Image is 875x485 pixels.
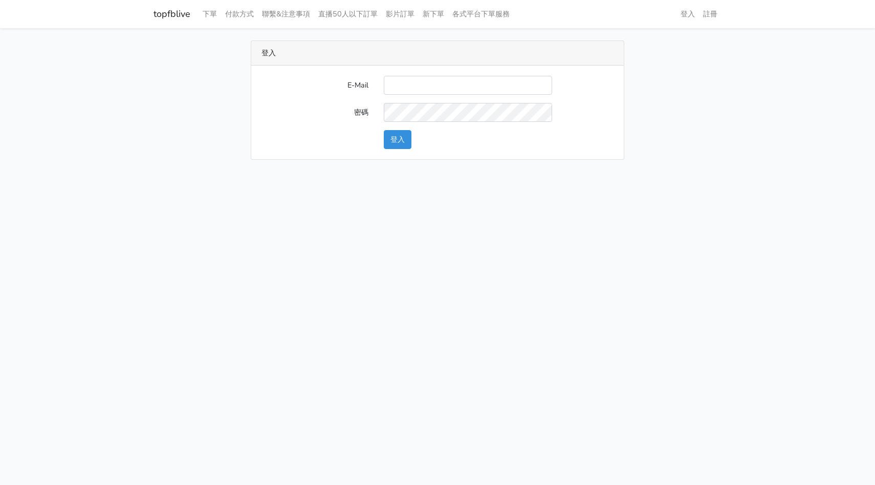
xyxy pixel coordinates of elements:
[254,103,376,122] label: 密碼
[419,4,448,24] a: 新下單
[676,4,699,24] a: 登入
[154,4,190,24] a: topfblive
[448,4,514,24] a: 各式平台下單服務
[199,4,221,24] a: 下單
[251,41,624,66] div: 登入
[221,4,258,24] a: 付款方式
[258,4,314,24] a: 聯繫&注意事項
[699,4,721,24] a: 註冊
[314,4,382,24] a: 直播50人以下訂單
[382,4,419,24] a: 影片訂單
[254,76,376,95] label: E-Mail
[384,130,411,149] button: 登入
